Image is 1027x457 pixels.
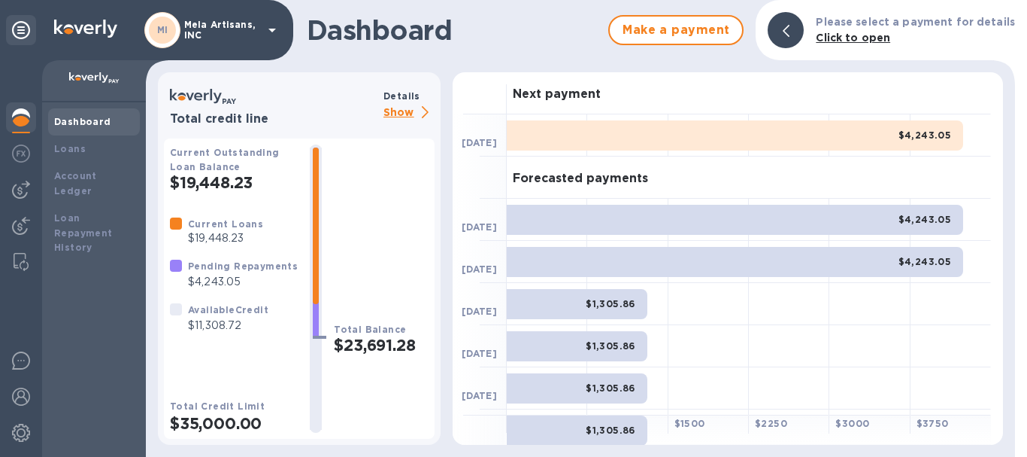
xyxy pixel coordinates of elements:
b: [DATE] [462,348,497,359]
b: $4,243.05 [898,256,952,267]
b: $ 1500 [674,418,705,429]
b: Loans [54,143,86,154]
button: Make a payment [608,15,744,45]
b: $ 3000 [835,418,869,429]
b: $1,305.86 [586,425,635,436]
b: Details [383,90,420,102]
b: Dashboard [54,116,111,127]
b: Pending Repayments [188,260,298,272]
b: Loan Repayment History [54,212,113,254]
b: Please select a payment for details [816,16,1015,28]
p: $19,448.23 [188,230,263,246]
h1: Dashboard [307,14,601,46]
p: $11,308.72 [188,318,268,334]
h2: $35,000.00 [170,414,298,433]
b: Total Balance [334,324,406,335]
b: Available Credit [188,304,268,315]
b: Account Ledger [54,170,97,197]
h2: $19,448.23 [170,173,298,192]
b: $ 3750 [916,418,949,429]
b: [DATE] [462,306,497,317]
p: $4,243.05 [188,274,298,290]
b: Click to open [816,32,890,44]
b: [DATE] [462,390,497,401]
h2: $23,691.28 [334,336,429,355]
h3: Forecasted payments [513,172,648,186]
h3: Next payment [513,87,601,102]
img: Foreign exchange [12,145,30,163]
p: Mela Artisans, INC [184,20,259,41]
b: Total Credit Limit [170,401,265,412]
b: [DATE] [462,221,497,233]
b: $ 2250 [755,418,787,429]
b: $1,305.86 [586,340,635,352]
img: Logo [54,20,117,38]
span: Make a payment [622,21,730,39]
b: [DATE] [462,137,497,148]
b: Current Loans [188,218,263,230]
b: $4,243.05 [898,129,952,141]
b: [DATE] [462,264,497,275]
b: Current Outstanding Loan Balance [170,147,280,172]
b: $1,305.86 [586,298,635,309]
div: Unpin categories [6,15,36,45]
p: Show [383,104,435,123]
b: $4,243.05 [898,214,952,225]
b: MI [157,24,168,35]
h3: Total credit line [170,112,377,126]
b: $1,305.86 [586,382,635,394]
